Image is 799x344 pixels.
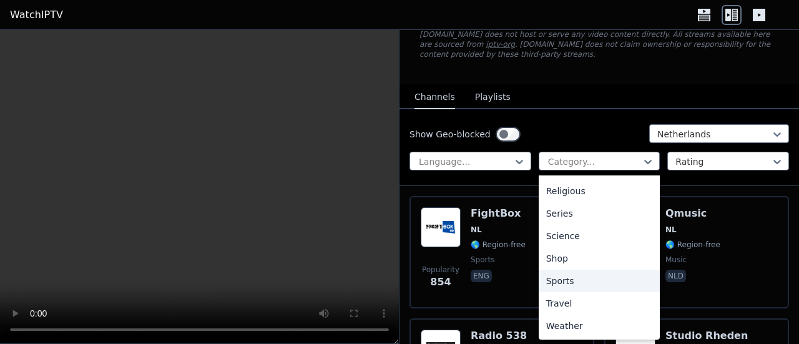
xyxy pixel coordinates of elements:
p: [DOMAIN_NAME] does not host or serve any video content directly. All streams available here are s... [419,29,779,59]
div: Science [539,225,660,247]
a: WatchIPTV [10,7,63,22]
h6: Studio Rheden [665,330,748,342]
div: Shop [539,247,660,270]
span: music [665,255,687,265]
h6: Qmusic [665,207,720,220]
button: Channels [414,86,455,109]
label: Show Geo-blocked [409,128,491,140]
span: NL [471,225,482,235]
span: Popularity [422,265,459,275]
div: Series [539,202,660,225]
a: iptv-org [486,40,515,49]
img: FightBox [421,207,461,247]
span: NL [665,225,677,235]
div: Weather [539,315,660,337]
p: nld [665,270,686,282]
h6: Radio 538 [471,330,527,342]
div: Sports [539,270,660,292]
p: eng [471,270,492,282]
div: Religious [539,180,660,202]
span: 🌎 Region-free [665,240,720,250]
span: sports [471,255,494,265]
span: 854 [430,275,451,290]
span: 🌎 Region-free [471,240,526,250]
h6: FightBox [471,207,526,220]
div: Travel [539,292,660,315]
button: Playlists [475,86,511,109]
